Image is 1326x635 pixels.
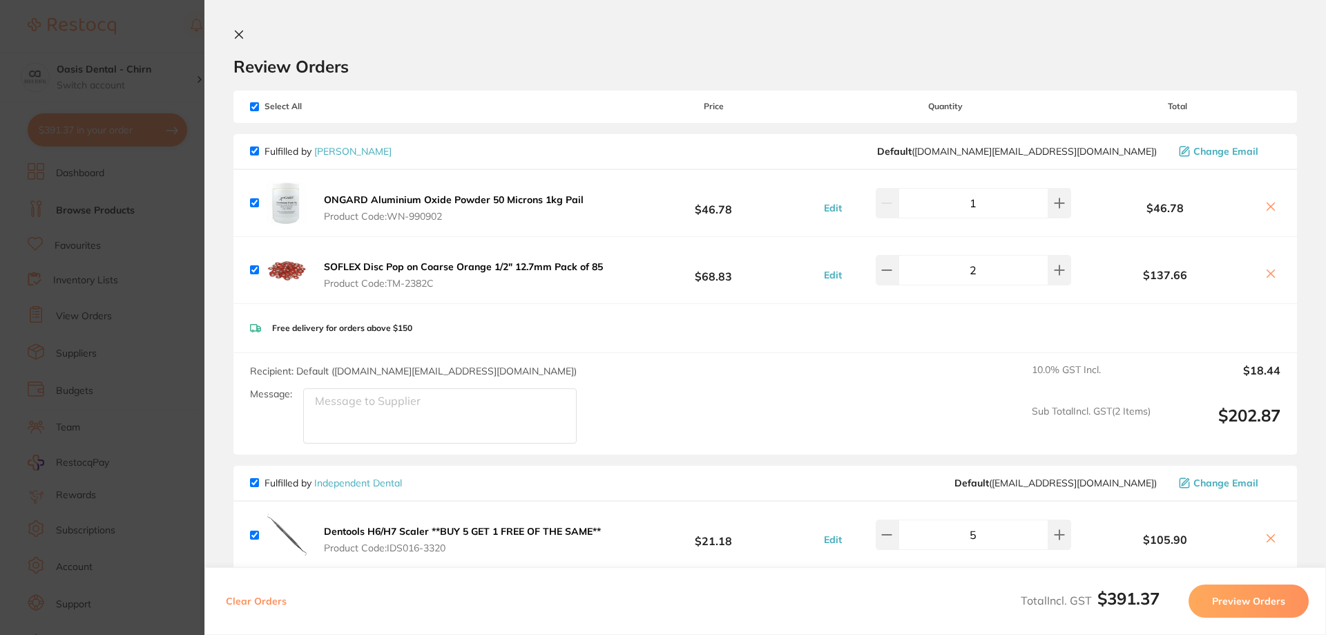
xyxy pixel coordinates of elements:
b: $105.90 [1075,533,1256,546]
button: Preview Orders [1189,585,1309,618]
span: Change Email [1193,146,1258,157]
span: Product Code: WN-990902 [324,211,584,222]
p: Fulfilled by [265,146,392,157]
span: Price [611,102,816,111]
h2: Review Orders [233,56,1297,77]
span: Recipient: Default ( [DOMAIN_NAME][EMAIL_ADDRESS][DOMAIN_NAME] ) [250,365,577,377]
span: Sub Total Incl. GST ( 2 Items) [1032,406,1151,444]
button: Edit [820,533,846,546]
b: $21.18 [611,522,816,548]
a: Independent Dental [314,477,402,489]
button: ONGARD Aluminium Oxide Powder 50 Microns 1kg Pail Product Code:WN-990902 [320,193,588,222]
img: Z3did2lodQ [265,248,309,292]
label: Message: [250,388,292,400]
output: $18.44 [1162,364,1280,395]
img: cWhlMnFpZQ [265,181,309,225]
button: SOFLEX Disc Pop on Coarse Orange 1/2" 12.7mm Pack of 85 Product Code:TM-2382C [320,260,607,290]
img: amc5d3JqZQ [265,513,309,557]
b: Default [877,145,912,158]
span: 10.0 % GST Incl. [1032,364,1151,395]
span: Total [1075,102,1280,111]
button: Change Email [1175,145,1280,158]
span: orders@independentdental.com.au [954,477,1157,489]
a: [PERSON_NAME] [314,145,392,158]
b: $68.83 [611,257,816,283]
span: Product Code: IDS016-3320 [324,542,601,553]
b: $46.78 [611,190,816,216]
span: Total Incl. GST [1021,594,1160,607]
span: Quantity [817,102,1075,111]
button: Dentools H6/H7 Scaler **BUY 5 GET 1 FREE OF THE SAME** Product Code:IDS016-3320 [320,525,605,554]
span: Select All [250,102,388,111]
span: customer.care@henryschein.com.au [877,146,1157,157]
b: ONGARD Aluminium Oxide Powder 50 Microns 1kg Pail [324,193,584,206]
b: $137.66 [1075,269,1256,281]
b: SOFLEX Disc Pop on Coarse Orange 1/2" 12.7mm Pack of 85 [324,260,603,273]
output: $202.87 [1162,406,1280,444]
button: Change Email [1175,477,1280,489]
span: Product Code: TM-2382C [324,278,603,289]
b: $391.37 [1097,588,1160,609]
b: Default [954,477,989,489]
p: Fulfilled by [265,477,402,489]
b: $46.78 [1075,202,1256,214]
b: Dentools H6/H7 Scaler **BUY 5 GET 1 FREE OF THE SAME** [324,525,601,538]
button: Edit [820,202,846,214]
button: Edit [820,269,846,281]
button: Clear Orders [222,585,291,618]
span: Change Email [1193,477,1258,489]
p: Free delivery for orders above $150 [272,323,412,333]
